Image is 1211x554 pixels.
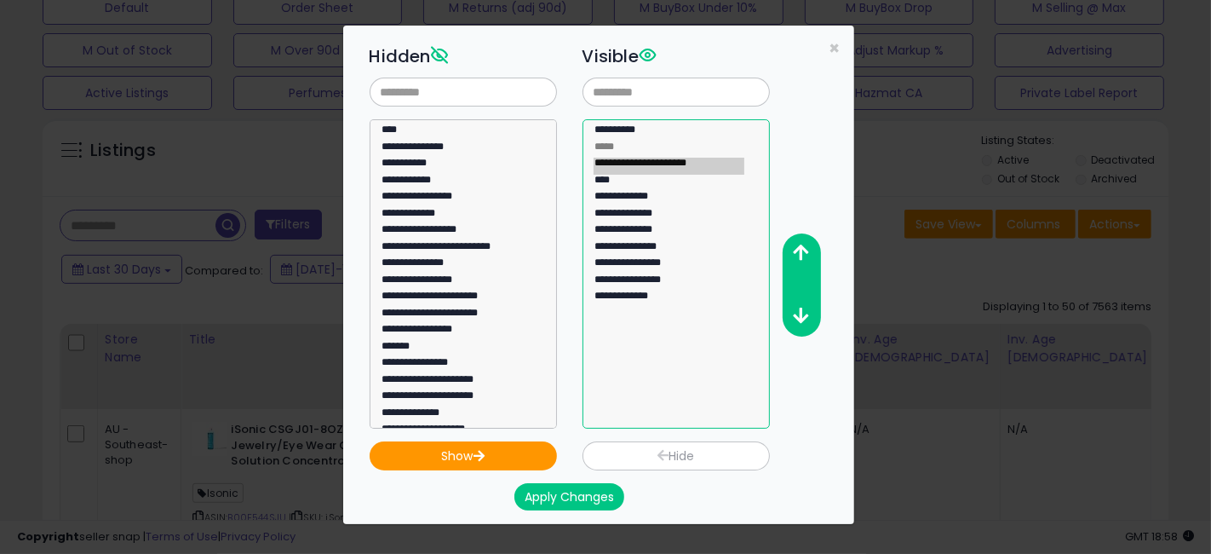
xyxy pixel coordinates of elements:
button: Hide [583,441,770,470]
span: × [829,36,841,61]
h3: Visible [583,43,770,69]
button: Show [370,441,557,470]
h3: Hidden [370,43,557,69]
button: Apply Changes [514,483,624,511]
